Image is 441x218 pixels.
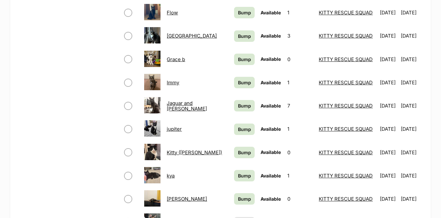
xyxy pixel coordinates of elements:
[238,102,251,109] span: Bump
[167,79,179,86] a: Immy
[261,103,281,109] span: Available
[234,147,255,158] a: Bump
[234,193,255,205] a: Bump
[401,48,424,71] td: [DATE]
[285,188,316,210] td: 0
[377,141,400,164] td: [DATE]
[238,126,251,133] span: Bump
[234,30,255,42] a: Bump
[238,9,251,16] span: Bump
[319,149,373,156] a: KITTY RESCUE SQUAD
[167,196,207,202] a: [PERSON_NAME]
[234,100,255,111] a: Bump
[377,164,400,187] td: [DATE]
[319,103,373,109] a: KITTY RESCUE SQUAD
[167,173,175,179] a: kya
[319,56,373,62] a: KITTY RESCUE SQUAD
[319,33,373,39] a: KITTY RESCUE SQUAD
[401,188,424,210] td: [DATE]
[167,100,207,112] a: Jaguar and [PERSON_NAME]
[238,149,251,156] span: Bump
[401,71,424,94] td: [DATE]
[238,195,251,202] span: Bump
[401,1,424,24] td: [DATE]
[319,126,373,132] a: KITTY RESCUE SQUAD
[167,126,182,132] a: jupiter
[234,170,255,181] a: Bump
[401,25,424,47] td: [DATE]
[401,141,424,164] td: [DATE]
[401,164,424,187] td: [DATE]
[285,1,316,24] td: 1
[234,124,255,135] a: Bump
[167,9,178,16] a: Flow
[377,25,400,47] td: [DATE]
[261,149,281,155] span: Available
[377,1,400,24] td: [DATE]
[261,196,281,202] span: Available
[261,80,281,85] span: Available
[261,126,281,132] span: Available
[238,172,251,179] span: Bump
[285,94,316,117] td: 7
[261,10,281,15] span: Available
[238,33,251,40] span: Bump
[377,188,400,210] td: [DATE]
[144,97,161,113] img: Jaguar and ralph
[401,118,424,140] td: [DATE]
[167,149,222,156] a: Kitty ([PERSON_NAME])
[261,173,281,178] span: Available
[319,173,373,179] a: KITTY RESCUE SQUAD
[234,77,255,88] a: Bump
[238,56,251,63] span: Bump
[377,118,400,140] td: [DATE]
[144,27,161,43] img: Francia
[261,56,281,62] span: Available
[319,9,373,16] a: KITTY RESCUE SQUAD
[319,196,373,202] a: KITTY RESCUE SQUAD
[285,141,316,164] td: 0
[238,79,251,86] span: Bump
[285,48,316,71] td: 0
[167,33,217,39] a: [GEOGRAPHIC_DATA]
[285,118,316,140] td: 1
[285,71,316,94] td: 1
[377,94,400,117] td: [DATE]
[234,7,255,18] a: Bump
[285,25,316,47] td: 3
[261,33,281,39] span: Available
[377,71,400,94] td: [DATE]
[377,48,400,71] td: [DATE]
[401,94,424,117] td: [DATE]
[167,56,185,62] a: Grace b
[234,54,255,65] a: Bump
[319,79,373,86] a: KITTY RESCUE SQUAD
[285,164,316,187] td: 1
